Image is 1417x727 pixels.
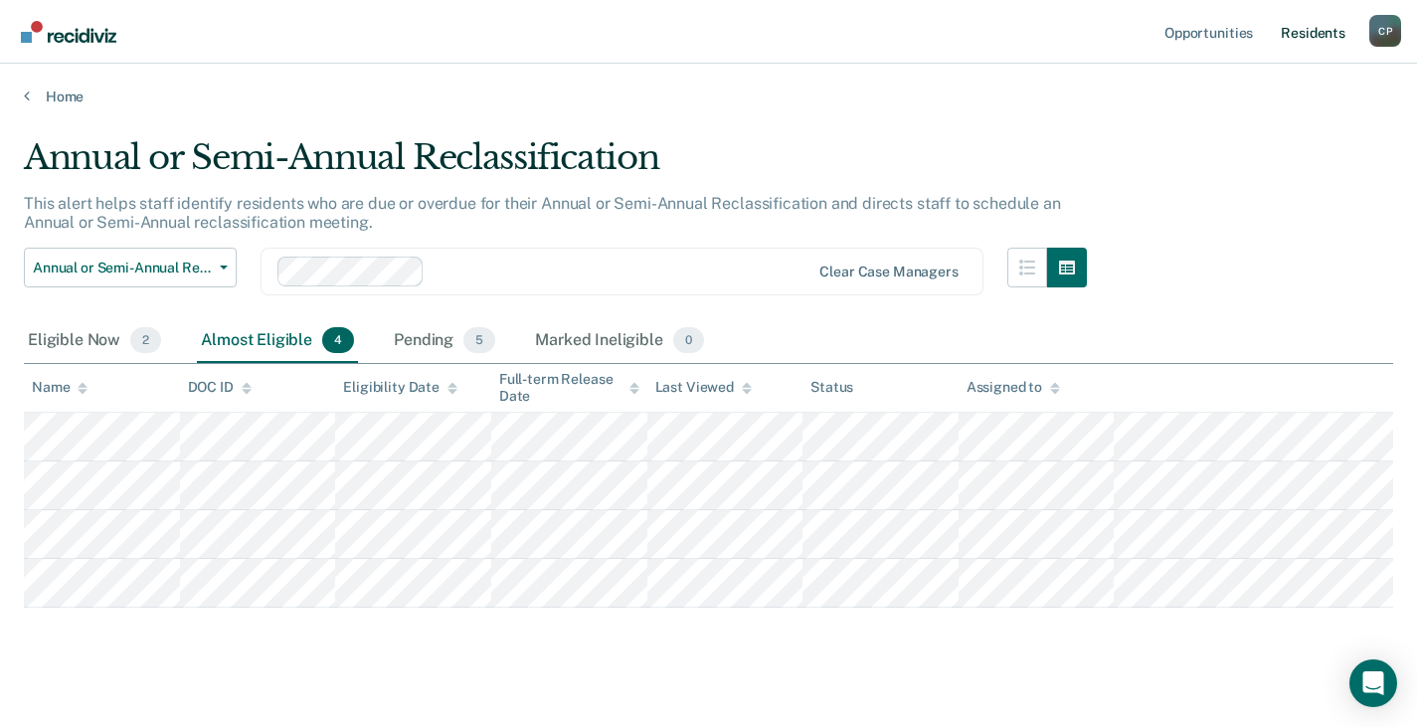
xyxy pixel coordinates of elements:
div: Clear case managers [819,264,958,280]
span: 0 [673,327,704,353]
span: 4 [322,327,354,353]
div: C P [1369,15,1401,47]
span: 5 [463,327,495,353]
span: Annual or Semi-Annual Reclassification [33,260,212,276]
div: Marked Ineligible0 [531,319,708,363]
img: Recidiviz [21,21,116,43]
div: Last Viewed [655,379,752,396]
div: Open Intercom Messenger [1349,659,1397,707]
a: Home [24,88,1393,105]
div: Almost Eligible4 [197,319,358,363]
div: Assigned to [967,379,1060,396]
div: Status [810,379,853,396]
div: Annual or Semi-Annual Reclassification [24,137,1087,194]
div: Eligible Now2 [24,319,165,363]
div: Name [32,379,88,396]
p: This alert helps staff identify residents who are due or overdue for their Annual or Semi-Annual ... [24,194,1061,232]
div: Eligibility Date [343,379,457,396]
span: 2 [130,327,161,353]
button: Annual or Semi-Annual Reclassification [24,248,237,287]
button: Profile dropdown button [1369,15,1401,47]
div: Full-term Release Date [499,371,639,405]
div: Pending5 [390,319,499,363]
div: DOC ID [188,379,252,396]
